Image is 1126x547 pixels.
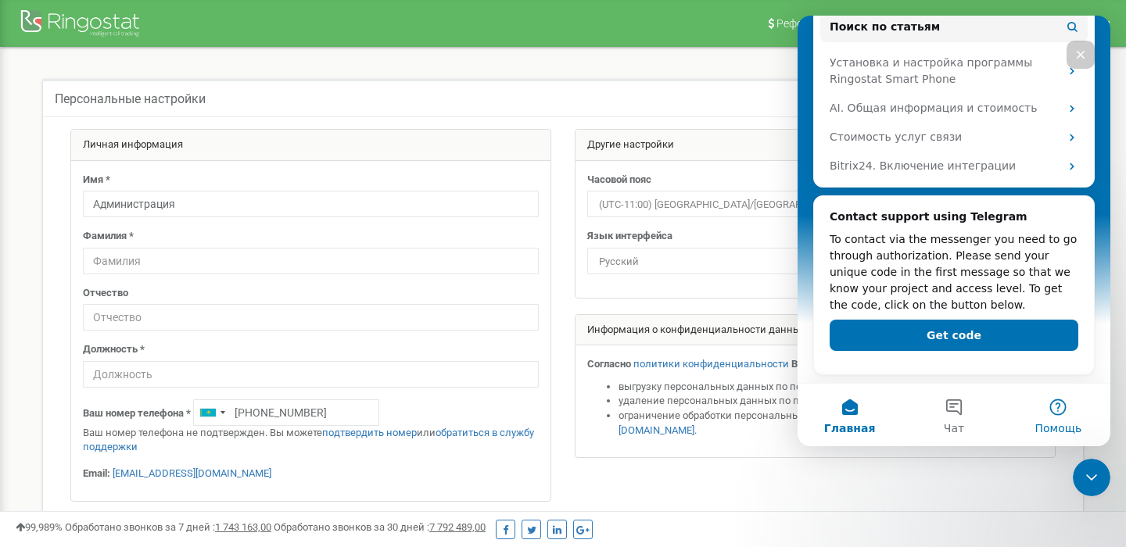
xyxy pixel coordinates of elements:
span: 99,989% [16,521,63,533]
div: Закрыть [269,25,297,53]
span: Обработано звонков за 30 дней : [274,521,486,533]
button: Чат [104,368,208,431]
label: Язык интерфейса [587,229,672,244]
div: Bitrix24. Включение интеграции [23,136,290,165]
input: +1-800-555-55-55 [193,399,379,426]
span: Помощь [237,407,284,418]
strong: Вы можете запросить: [791,358,902,370]
a: [EMAIL_ADDRESS][DOMAIN_NAME] [619,409,970,436]
span: Поиск по статьям [32,3,142,20]
label: Часовой пояс [587,173,651,188]
label: Имя * [83,173,110,188]
b: Contact support using Telegram [32,195,230,207]
label: Фамилия * [83,229,134,244]
div: Личная информация [71,130,550,161]
label: Отчество [83,286,128,301]
input: Имя [83,191,539,217]
input: Отчество [83,304,539,331]
u: 1 743 163,00 [215,521,271,533]
li: ограничение обработки персональных данных по почте . [619,409,1043,438]
button: Get code [32,304,281,335]
h5: Персональные настройки [55,92,206,106]
label: Ваш номер телефона * [83,406,191,421]
span: Русский [593,251,1038,273]
span: Реферальная программа [776,17,906,30]
button: Помощь [209,368,313,431]
iframe: Intercom live chat [798,16,1110,446]
li: выгрузку персональных данных по почте , [619,380,1043,395]
label: Должность * [83,342,145,357]
div: Telephone country code [194,400,230,425]
li: удаление персональных данных по почте , [619,394,1043,409]
span: (UTC-11:00) Pacific/Midway [593,194,1038,216]
div: Другие настройки [576,130,1055,161]
div: Установка и настройка программы Ringostat Smart Phone [23,33,290,78]
div: AI. Общая информация и стоимость [32,84,262,101]
strong: Email: [83,467,110,479]
a: политики конфиденциальности [633,358,789,370]
input: Должность [83,361,539,388]
p: Ваш номер телефона не подтвержден. Вы можете или [83,426,539,455]
span: Обработано звонков за 7 дней : [65,521,271,533]
u: 7 792 489,00 [429,521,486,533]
div: Стоимость услуг связи [23,107,290,136]
div: Установка и настройка программы Ringostat Smart Phone [32,39,262,72]
div: To contact via the messenger you need to go through authorization. Please send your unique code i... [32,216,281,298]
span: (UTC-11:00) Pacific/Midway [587,191,1043,217]
div: Стоимость услуг связи [32,113,262,130]
div: Bitrix24. Включение интеграции [32,142,262,159]
a: подтвердить номер [322,427,417,438]
span: Чат [146,407,167,418]
div: Информация о конфиденциальности данных [576,315,1055,346]
div: AI. Общая информация и стоимость [23,78,290,107]
strong: Согласно [587,358,631,370]
input: Фамилия [83,248,539,274]
span: Главная [27,407,78,418]
span: Русский [587,248,1043,274]
iframe: Intercom live chat [1073,459,1110,496]
a: [EMAIL_ADDRESS][DOMAIN_NAME] [113,467,271,479]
